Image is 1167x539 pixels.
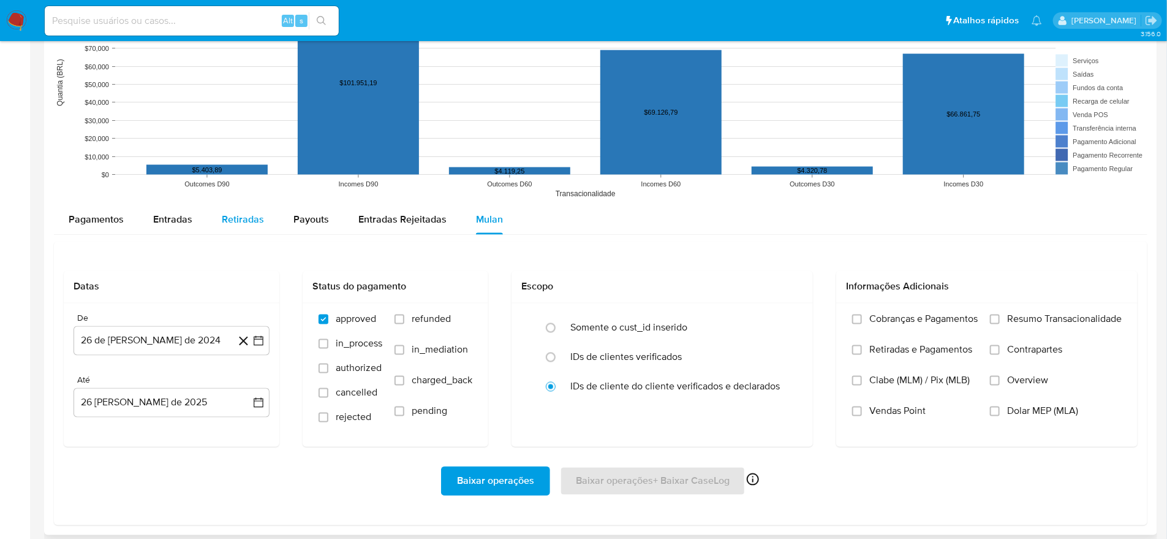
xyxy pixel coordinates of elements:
span: Atalhos rápidos [954,14,1019,27]
button: search-icon [309,12,334,29]
p: matheus.lima@mercadopago.com.br [1071,15,1141,26]
span: Alt [283,15,293,26]
a: Notificações [1032,15,1042,26]
input: Pesquise usuários ou casos... [45,13,339,29]
a: Sair [1145,14,1158,27]
span: s [300,15,303,26]
span: 3.156.0 [1141,29,1161,39]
